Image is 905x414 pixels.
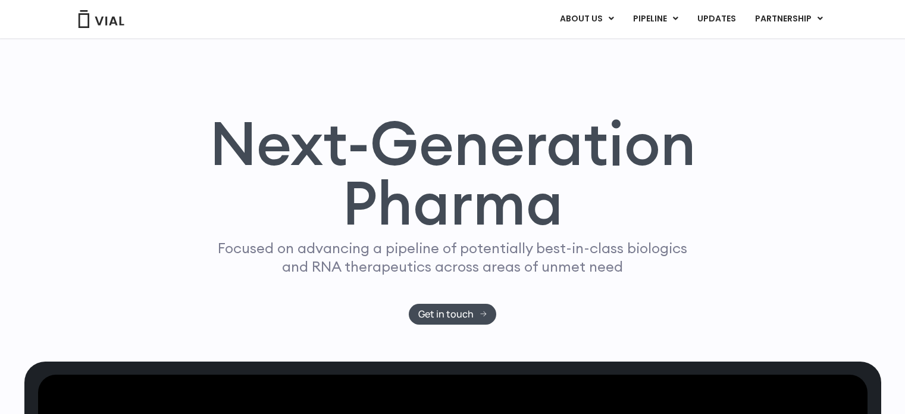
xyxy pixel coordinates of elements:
span: Get in touch [418,310,474,319]
h1: Next-Generation Pharma [195,113,710,234]
a: ABOUT USMenu Toggle [550,9,623,29]
a: PARTNERSHIPMenu Toggle [746,9,832,29]
a: Get in touch [409,304,496,325]
img: Vial Logo [77,10,125,28]
a: UPDATES [688,9,745,29]
p: Focused on advancing a pipeline of potentially best-in-class biologics and RNA therapeutics acros... [213,239,693,276]
a: PIPELINEMenu Toggle [624,9,687,29]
